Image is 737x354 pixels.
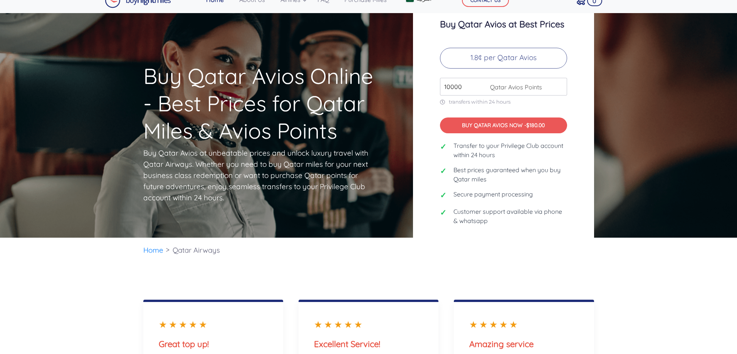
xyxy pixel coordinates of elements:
p: Buy Qatar Avios at unbeatable prices and unlock luxury travel with Qatar Airways. Whether you nee... [143,148,371,203]
span: ✓ [440,207,448,218]
a: Home [143,245,163,255]
button: BUY QATAR AVIOS NOW -$180.00 [440,117,567,133]
span: ✓ [440,165,448,177]
div: ★★★★★ [469,317,578,331]
h1: Buy Qatar Avios Online - Best Prices for Qatar Miles & Avios Points [143,18,383,144]
p: 1.8¢ per Qatar Avios [440,48,567,69]
span: ✓ [440,190,448,201]
p: transfers within 24 hours [440,99,567,105]
span: Best prices guaranteed when you buy Qatar miles [453,165,567,184]
span: $180.00 [526,122,545,129]
div: ★★★★★ [314,317,423,331]
li: Qatar Airways [169,238,224,263]
span: ✓ [440,141,448,153]
span: Transfer to your Privilege Club account within 24 hours [453,141,567,159]
span: Qatar Avios Points [486,82,542,92]
h3: Great top up! [159,339,268,349]
div: ★★★★★ [159,317,268,331]
h3: Amazing service [469,339,578,349]
h3: Excellent Service! [314,339,423,349]
span: Secure payment processing [453,190,533,199]
h3: Buy Qatar Avios at Best Prices [440,19,567,29]
span: Customer support available via phone & whatsapp [453,207,567,225]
